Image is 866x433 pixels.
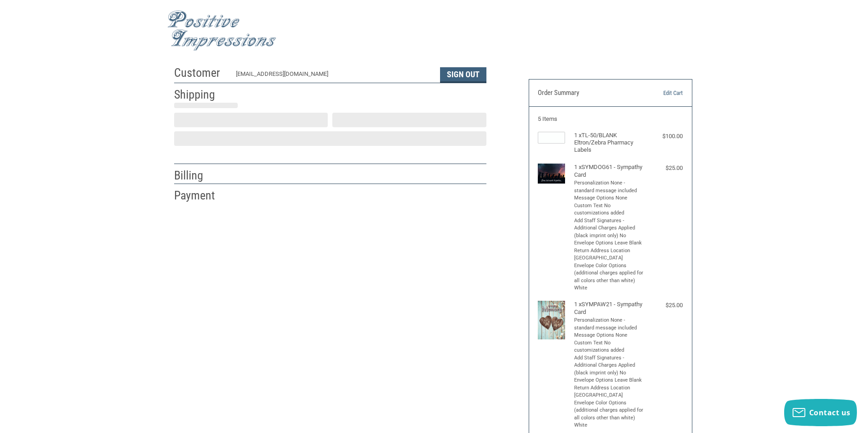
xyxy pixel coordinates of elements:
li: Add Staff Signatures - Additional Charges Applied (black imprint only) No [574,217,645,240]
h2: Shipping [174,87,227,102]
div: $25.00 [646,301,683,310]
li: Message Options None [574,194,645,202]
h4: 1 x TL-50/BLANK Eltron/Zebra Pharmacy Labels [574,132,645,154]
button: Sign Out [440,67,486,83]
div: [EMAIL_ADDRESS][DOMAIN_NAME] [236,70,431,83]
li: Message Options None [574,332,645,339]
li: Return Address Location [GEOGRAPHIC_DATA] [574,247,645,262]
button: Contact us [784,399,857,426]
h2: Customer [174,65,227,80]
a: Edit Cart [636,89,683,98]
li: Return Address Location [GEOGRAPHIC_DATA] [574,384,645,399]
li: Custom Text No customizations added [574,202,645,217]
div: $100.00 [646,132,683,141]
li: Personalization None - standard message included [574,317,645,332]
img: Positive Impressions [167,10,276,51]
h2: Billing [174,168,227,183]
li: Custom Text No customizations added [574,339,645,354]
li: Envelope Color Options (additional charges applied for all colors other than white) White [574,399,645,429]
li: Envelope Options Leave Blank [574,377,645,384]
h3: 5 Items [538,115,683,123]
li: Envelope Color Options (additional charges applied for all colors other than white) White [574,262,645,292]
h4: 1 x SYMDOG61 - Sympathy Card [574,164,645,179]
li: Personalization None - standard message included [574,179,645,194]
h4: 1 x SYMPAW21 - Sympathy Card [574,301,645,316]
div: $25.00 [646,164,683,173]
span: Contact us [809,408,851,418]
h3: Order Summary [538,89,636,98]
li: Envelope Options Leave Blank [574,239,645,247]
h2: Payment [174,188,227,203]
li: Add Staff Signatures - Additional Charges Applied (black imprint only) No [574,354,645,377]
